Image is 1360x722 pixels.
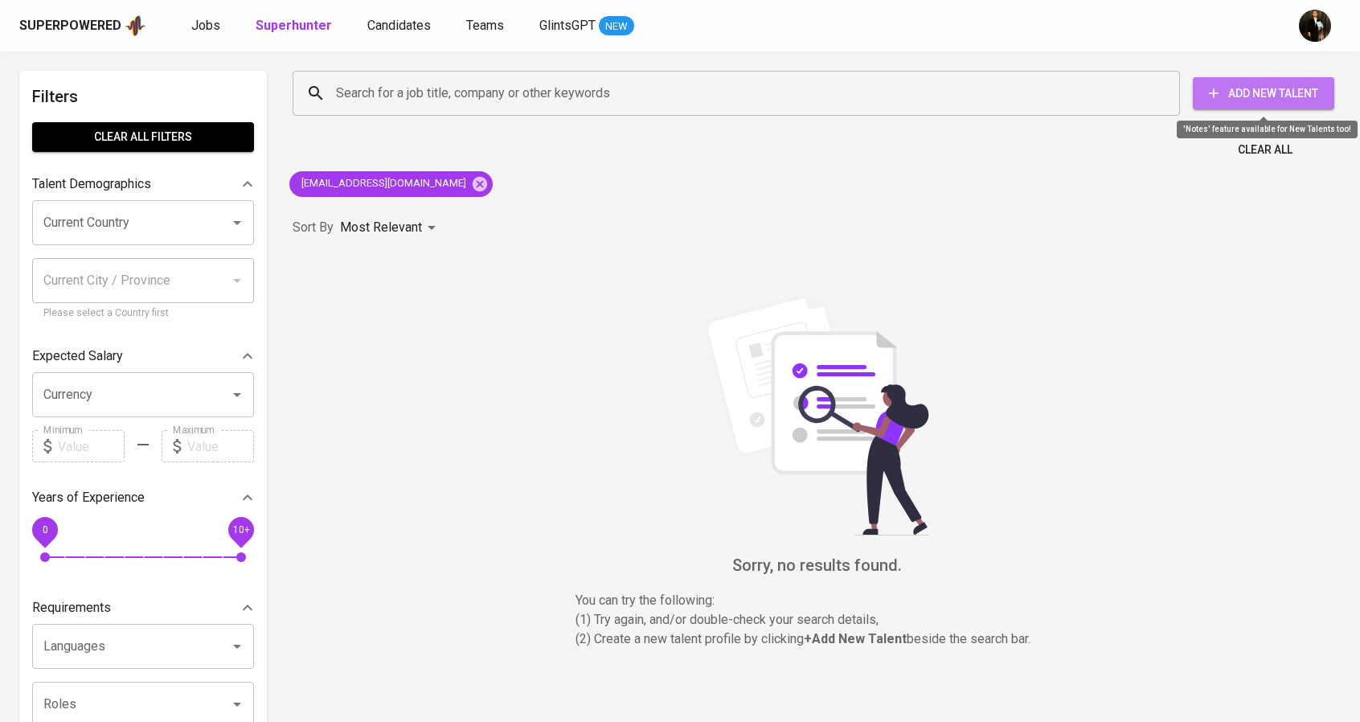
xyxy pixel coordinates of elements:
div: Requirements [32,592,254,624]
span: Add New Talent [1206,84,1321,104]
div: Years of Experience [32,482,254,514]
button: Open [226,635,248,658]
p: Talent Demographics [32,174,151,194]
span: 10+ [232,524,249,535]
div: Talent Demographics [32,168,254,200]
h6: Filters [32,84,254,109]
p: Requirements [32,598,111,617]
span: Teams [466,18,504,33]
span: Candidates [367,18,431,33]
span: Clear All [1238,140,1292,160]
div: Expected Salary [32,340,254,372]
img: file_searching.svg [696,294,937,535]
div: Superpowered [19,17,121,35]
span: Jobs [191,18,220,33]
a: Teams [466,16,507,36]
span: GlintsGPT [539,18,596,33]
b: + Add New Talent [804,631,907,646]
p: Expected Salary [32,347,123,366]
p: Please select a Country first [43,306,243,322]
p: You can try the following : [576,591,1058,610]
div: [EMAIL_ADDRESS][DOMAIN_NAME] [289,171,493,197]
span: Clear All filters [45,127,241,147]
button: Add New Talent [1193,77,1334,109]
a: Superhunter [256,16,335,36]
span: 0 [42,524,47,535]
img: app logo [125,14,146,38]
span: [EMAIL_ADDRESS][DOMAIN_NAME] [289,176,476,191]
h6: Sorry, no results found. [293,552,1341,578]
p: (1) Try again, and/or double-check your search details, [576,610,1058,630]
a: GlintsGPT NEW [539,16,634,36]
button: Open [226,693,248,716]
a: Candidates [367,16,434,36]
div: Most Relevant [340,213,441,243]
a: Jobs [191,16,223,36]
p: (2) Create a new talent profile by clicking beside the search bar. [576,630,1058,649]
img: ridlo@glints.com [1299,10,1331,42]
span: NEW [599,18,634,35]
button: Open [226,384,248,406]
a: Superpoweredapp logo [19,14,146,38]
button: Open [226,211,248,234]
button: Clear All filters [32,122,254,152]
input: Value [187,430,254,462]
p: Sort By [293,218,334,237]
button: Clear All [1231,135,1299,165]
b: Superhunter [256,18,332,33]
p: Most Relevant [340,218,422,237]
p: Years of Experience [32,488,145,507]
input: Value [58,430,125,462]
